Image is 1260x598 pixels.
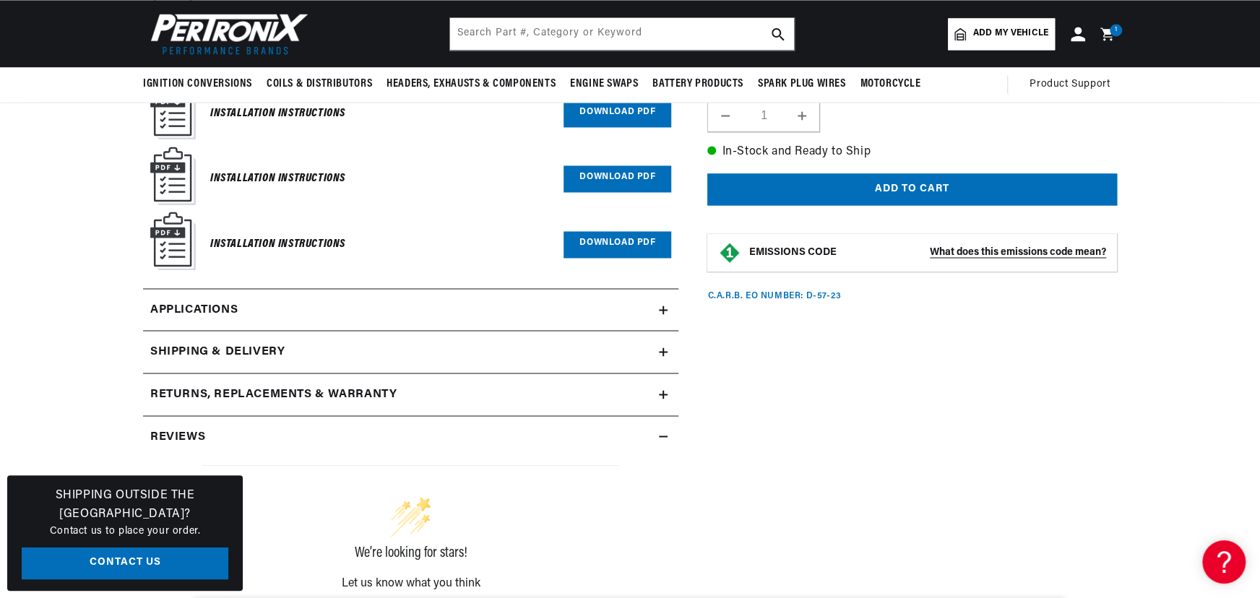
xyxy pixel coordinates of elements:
h6: Installation Instructions [210,169,345,188]
summary: Battery Products [645,67,751,101]
h6: Installation Instructions [210,104,345,123]
img: Emissions code [718,242,741,265]
button: search button [762,18,794,50]
span: 1 [1115,24,1118,36]
button: Add to cart [707,173,1117,206]
span: Engine Swaps [570,77,638,92]
span: Spark Plug Wires [758,77,846,92]
input: Search Part #, Category or Keyword [450,18,794,50]
summary: Product Support [1030,67,1117,102]
p: Contact us to place your order. [22,524,228,539]
img: Instruction Manual [150,81,196,139]
span: Product Support [1030,77,1110,92]
img: Instruction Manual [150,212,196,270]
a: Contact Us [22,547,228,580]
h2: Returns, Replacements & Warranty [150,385,397,404]
a: Applications [143,289,678,331]
div: Let us know what you think [202,577,619,589]
span: Motorcycle [860,77,920,92]
span: Coils & Distributors [267,77,372,92]
div: We’re looking for stars! [202,545,619,560]
p: C.A.R.B. EO Number: D-57-23 [707,290,841,303]
a: Download PDF [564,165,671,192]
a: Download PDF [564,231,671,258]
span: Ignition Conversions [143,77,252,92]
img: Pertronix [143,9,309,58]
p: In-Stock and Ready to Ship [707,144,1117,162]
summary: Reviews [143,416,678,458]
button: EMISSIONS CODEWhat does this emissions code mean? [748,247,1106,260]
h2: Reviews [150,428,205,446]
span: Headers, Exhausts & Components [387,77,556,92]
a: Download PDF [564,100,671,127]
h2: Shipping & Delivery [150,342,285,361]
summary: Shipping & Delivery [143,331,678,373]
summary: Motorcycle [853,67,928,101]
h6: Installation Instructions [210,235,345,254]
summary: Ignition Conversions [143,67,259,101]
span: Applications [150,300,238,319]
img: Instruction Manual [150,147,196,205]
h3: Shipping Outside the [GEOGRAPHIC_DATA]? [22,487,228,524]
summary: Engine Swaps [563,67,645,101]
a: Add my vehicle [948,18,1055,50]
span: Add my vehicle [973,27,1048,40]
summary: Headers, Exhausts & Components [379,67,563,101]
summary: Returns, Replacements & Warranty [143,373,678,415]
summary: Coils & Distributors [259,67,379,101]
span: Battery Products [652,77,743,92]
strong: EMISSIONS CODE [748,248,836,259]
summary: Spark Plug Wires [751,67,853,101]
strong: What does this emissions code mean? [930,248,1106,259]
